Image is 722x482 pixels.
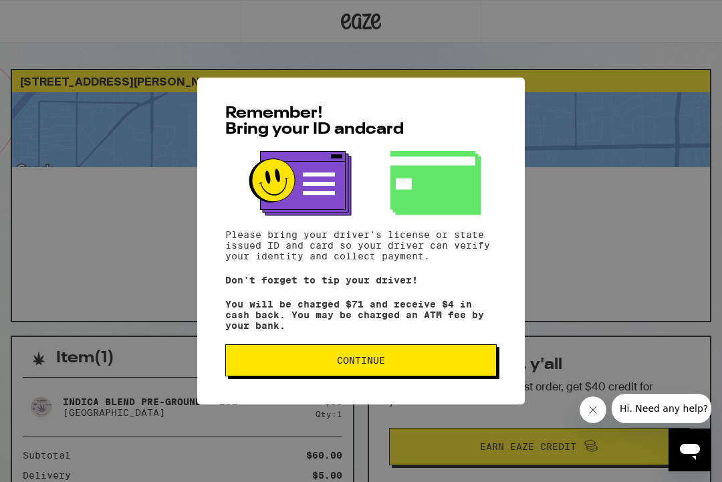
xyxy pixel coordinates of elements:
span: Continue [337,356,385,365]
p: Don't forget to tip your driver! [225,275,497,285]
iframe: Message from company [612,394,711,423]
p: You will be charged $71 and receive $4 in cash back. You may be charged an ATM fee by your bank. [225,299,497,331]
span: Remember! Bring your ID and card [225,106,404,138]
iframe: Button to launch messaging window [669,429,711,471]
iframe: Close message [580,396,606,423]
p: Please bring your driver's license or state issued ID and card so your driver can verify your ide... [225,229,497,261]
button: Continue [225,344,497,376]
